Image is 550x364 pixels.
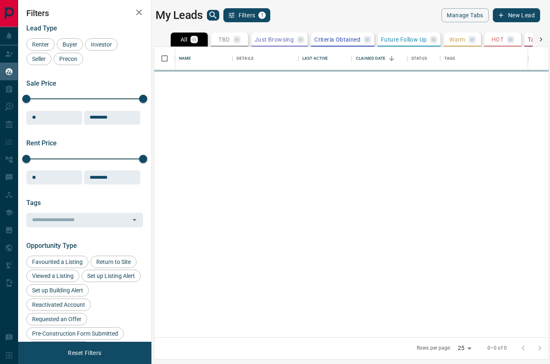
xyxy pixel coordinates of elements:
div: Tags [440,47,528,70]
p: All [181,37,187,42]
p: TBD [218,37,230,42]
span: Opportunity Type [26,242,77,250]
span: Viewed a Listing [29,273,77,279]
button: Manage Tabs [441,8,488,22]
div: Precon [53,53,83,65]
div: Return to Site [91,256,137,268]
span: 1 [259,12,265,18]
span: Set up Listing Alert [84,273,138,279]
div: Seller [26,53,51,65]
p: 0–0 of 0 [487,345,507,352]
div: Name [175,47,232,70]
div: Set up Listing Alert [81,270,141,282]
button: Reset Filters [63,346,107,360]
span: Lead Type [26,24,57,32]
span: Investor [88,41,115,48]
div: Buyer [57,38,83,51]
span: Precon [56,56,80,62]
div: Status [407,47,440,70]
span: Renter [29,41,52,48]
p: Rows per page: [417,345,451,352]
p: Warm [449,37,465,42]
button: Sort [386,53,397,64]
span: Reactivated Account [29,301,88,308]
div: Reactivated Account [26,299,91,311]
div: 25 [455,342,474,354]
span: Return to Site [93,259,134,265]
div: Claimed Date [356,47,386,70]
div: Viewed a Listing [26,270,79,282]
p: Criteria Obtained [314,37,360,42]
h1: My Leads [155,9,203,22]
div: Pre-Construction Form Submitted [26,327,124,340]
span: Tags [26,199,41,207]
span: Set up Building Alert [29,287,86,294]
div: Last Active [302,47,328,70]
div: Details [232,47,298,70]
span: Buyer [60,41,80,48]
p: Future Follow Up [381,37,427,42]
div: Tags [444,47,455,70]
button: New Lead [493,8,540,22]
div: Status [411,47,427,70]
span: Favourited a Listing [29,259,86,265]
div: Claimed Date [352,47,407,70]
p: Just Browsing [255,37,294,42]
button: search button [207,10,219,21]
span: Pre-Construction Form Submitted [29,330,121,337]
div: Renter [26,38,55,51]
h2: Filters [26,8,143,18]
p: HOT [492,37,504,42]
div: Investor [85,38,118,51]
button: Open [129,214,140,226]
span: Seller [29,56,49,62]
div: Name [179,47,191,70]
span: Rent Price [26,139,57,147]
div: Set up Building Alert [26,284,89,296]
button: Filters1 [223,8,271,22]
span: Sale Price [26,79,56,87]
div: Last Active [298,47,352,70]
div: Requested an Offer [26,313,87,325]
div: Details [237,47,253,70]
span: Requested an Offer [29,316,84,322]
div: Favourited a Listing [26,256,88,268]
